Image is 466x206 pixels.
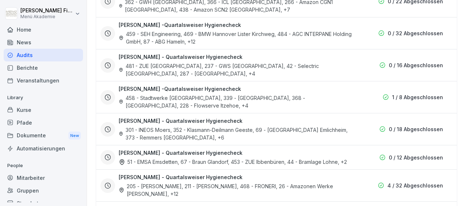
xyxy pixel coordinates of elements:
p: 0 / 32 Abgeschlossen [388,29,443,37]
a: DokumenteNew [4,129,83,142]
p: Menü Akademie [20,14,74,19]
p: 0 / 18 Abgeschlossen [389,125,443,133]
a: Veranstaltungen [4,74,83,87]
div: 205 - [PERSON_NAME], 211 - [PERSON_NAME], 468 - FRONERI, 26 - Amazonen Werke [PERSON_NAME] , +12 [119,182,352,198]
p: Library [4,92,83,104]
h3: [PERSON_NAME] - Quartalsweiser Hygienecheck [119,117,242,125]
p: 4 / 32 Abgeschlossen [387,182,443,189]
a: Berichte [4,61,83,74]
p: 0 / 16 Abgeschlossen [389,61,443,69]
a: Home [4,23,83,36]
h3: [PERSON_NAME] - Quartalsweiser Hygienecheck [119,173,242,181]
h3: [PERSON_NAME] - Quartalsweiser Hygienecheck [119,149,242,157]
p: 1 / 8 Abgeschlossen [392,93,443,101]
div: New [68,132,81,140]
a: Automatisierungen [4,142,83,155]
a: Mitarbeiter [4,171,83,184]
p: 0 / 12 Abgeschlossen [389,154,443,161]
a: News [4,36,83,49]
div: Dokumente [4,129,83,142]
h3: [PERSON_NAME] - Quartalsweiser Hygienecheck [119,53,242,61]
a: Pfade [4,116,83,129]
div: 301 - INEOS Moers, 352 - Klasmann-Deilmann Geeste, 69 - [GEOGRAPHIC_DATA] Emlichheim, 373 - Remme... [119,126,352,141]
div: 459 - SEH Engineering, 469 - BMW Hannover Lister Kirchweg, 484 - AGC INTERPANE Holding GmbH, 87 -... [119,30,352,45]
p: [PERSON_NAME] Fiegert [20,8,74,14]
div: 51 - EMSA Emsdetten, 67 - Braun Glandorf, 453 - ZUE Ibbenbüren, 44 - Bramlage Lohne , +2 [119,158,347,166]
h3: [PERSON_NAME] -Quartalsweiser Hygienecheck [119,85,241,93]
div: 458 - Stadtwerke [GEOGRAPHIC_DATA], 339 - [GEOGRAPHIC_DATA], 368 - [GEOGRAPHIC_DATA], 228 - Flows... [119,94,352,109]
div: 481 - ZUE [GEOGRAPHIC_DATA], 237 - GWS [GEOGRAPHIC_DATA], 42 - Selectric [GEOGRAPHIC_DATA], 287 -... [119,62,352,77]
a: Gruppen [4,184,83,197]
a: Audits [4,49,83,61]
p: People [4,160,83,171]
a: Kurse [4,104,83,116]
h3: [PERSON_NAME] -Quartalsweiser Hygienecheck [119,21,241,29]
